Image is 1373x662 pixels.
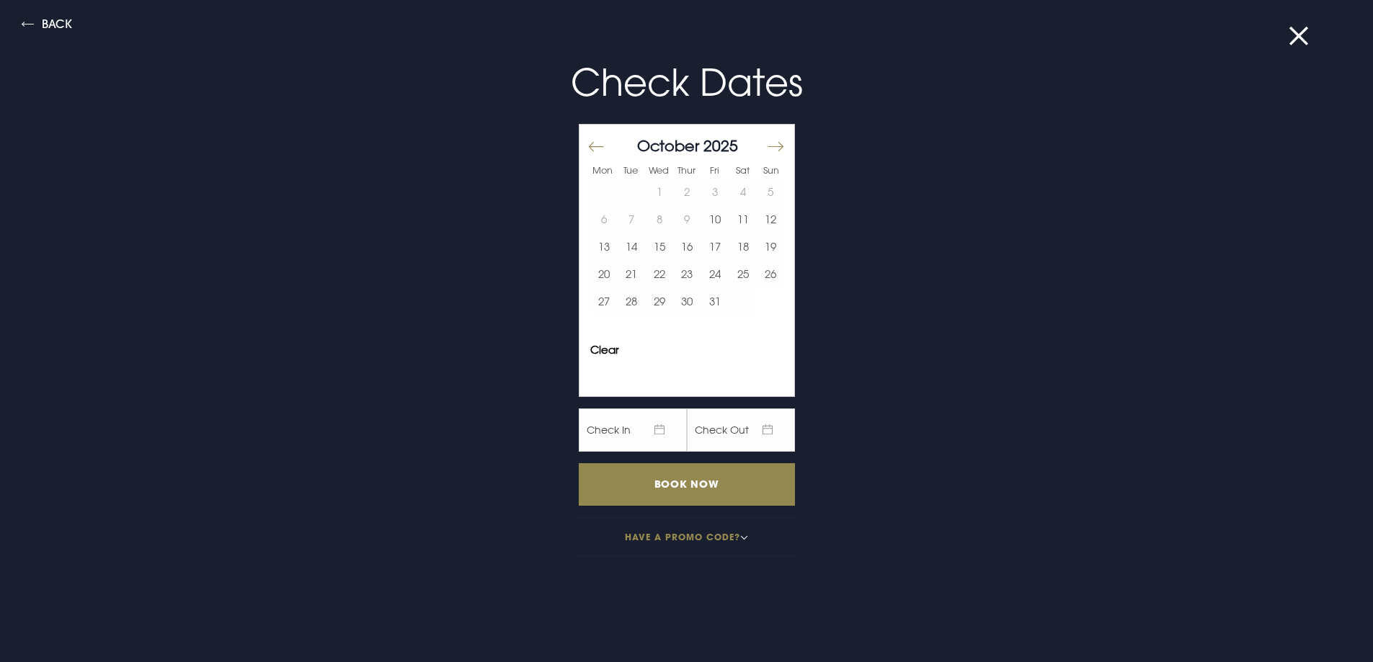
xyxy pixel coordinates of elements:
[701,205,729,233] td: Choose Friday, October 10, 2025 as your start date.
[646,260,674,287] button: 22
[618,287,646,315] td: Choose Tuesday, October 28, 2025 as your start date.
[22,18,72,35] button: Back
[618,260,646,287] button: 21
[590,233,618,260] button: 13
[757,260,785,287] td: Choose Sunday, October 26, 2025 as your start date.
[646,233,674,260] button: 15
[701,260,729,287] td: Choose Friday, October 24, 2025 as your start date.
[673,287,701,315] td: Choose Thursday, October 30, 2025 as your start date.
[757,205,785,233] button: 12
[701,287,729,315] button: 31
[646,233,674,260] td: Choose Wednesday, October 15, 2025 as your start date.
[590,260,618,287] td: Choose Monday, October 20, 2025 as your start date.
[590,344,619,355] button: Clear
[729,260,757,287] button: 25
[618,233,646,260] button: 14
[673,260,701,287] td: Choose Thursday, October 23, 2025 as your start date.
[729,205,757,233] button: 11
[757,233,785,260] td: Choose Sunday, October 19, 2025 as your start date.
[729,205,757,233] td: Choose Saturday, October 11, 2025 as your start date.
[590,287,618,315] td: Choose Monday, October 27, 2025 as your start date.
[766,132,783,162] button: Move forward to switch to the next month.
[637,136,699,155] span: October
[579,463,795,506] input: Book Now
[587,132,605,162] button: Move backward to switch to the previous month.
[703,136,738,155] span: 2025
[646,287,674,315] td: Choose Wednesday, October 29, 2025 as your start date.
[579,408,687,452] span: Check In
[701,233,729,260] button: 17
[590,260,618,287] button: 20
[646,260,674,287] td: Choose Wednesday, October 22, 2025 as your start date.
[701,287,729,315] td: Choose Friday, October 31, 2025 as your start date.
[673,260,701,287] button: 23
[729,260,757,287] td: Choose Saturday, October 25, 2025 as your start date.
[729,233,757,260] button: 18
[618,260,646,287] td: Choose Tuesday, October 21, 2025 as your start date.
[579,517,795,556] button: Have a promo code?
[757,233,785,260] button: 19
[590,233,618,260] td: Choose Monday, October 13, 2025 as your start date.
[701,233,729,260] td: Choose Friday, October 17, 2025 as your start date.
[757,205,785,233] td: Choose Sunday, October 12, 2025 as your start date.
[646,287,674,315] button: 29
[701,260,729,287] button: 24
[618,233,646,260] td: Choose Tuesday, October 14, 2025 as your start date.
[687,408,795,452] span: Check Out
[701,205,729,233] button: 10
[344,55,1030,110] p: Check Dates
[757,260,785,287] button: 26
[673,233,701,260] button: 16
[673,233,701,260] td: Choose Thursday, October 16, 2025 as your start date.
[618,287,646,315] button: 28
[590,287,618,315] button: 27
[729,233,757,260] td: Choose Saturday, October 18, 2025 as your start date.
[673,287,701,315] button: 30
